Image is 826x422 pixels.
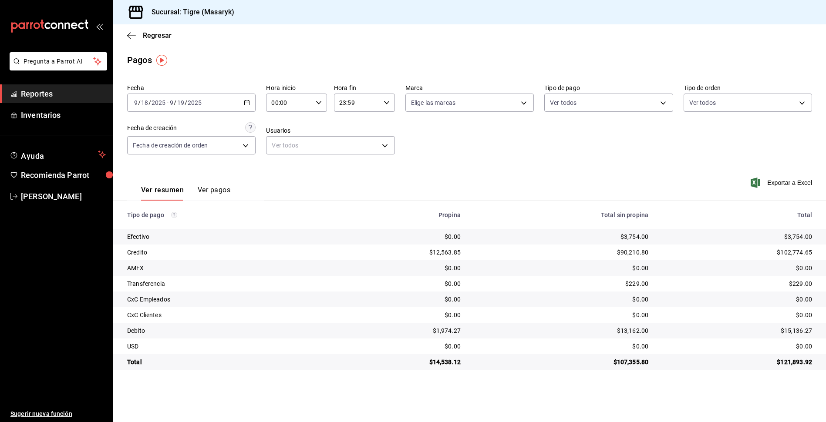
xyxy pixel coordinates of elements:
[405,85,534,91] label: Marca
[141,186,230,201] div: navigation tabs
[544,85,673,91] label: Tipo de pago
[689,98,716,107] span: Ver todos
[138,99,141,106] span: /
[475,358,648,366] div: $107,355.80
[167,99,169,106] span: -
[752,178,812,188] button: Exportar a Excel
[127,248,322,257] div: Credito
[21,191,106,202] span: [PERSON_NAME]
[662,232,812,241] div: $3,754.00
[336,342,461,351] div: $0.00
[127,31,172,40] button: Regresar
[475,342,648,351] div: $0.00
[141,186,184,201] button: Ver resumen
[151,99,166,106] input: ----
[127,358,322,366] div: Total
[143,31,172,40] span: Regresar
[550,98,577,107] span: Ver todos
[336,279,461,288] div: $0.00
[24,57,94,66] span: Pregunta a Parrot AI
[475,248,648,257] div: $90,210.80
[662,326,812,335] div: $15,136.27
[684,85,812,91] label: Tipo de orden
[10,52,107,70] button: Pregunta a Parrot AI
[169,99,174,106] input: --
[475,232,648,241] div: $3,754.00
[662,342,812,351] div: $0.00
[187,99,202,106] input: ----
[336,264,461,272] div: $0.00
[336,232,461,241] div: $0.00
[475,295,648,304] div: $0.00
[127,264,322,272] div: AMEX
[134,99,138,106] input: --
[127,232,322,241] div: Efectivo
[171,212,177,218] svg: Los pagos realizados con Pay y otras terminales son montos brutos.
[475,311,648,319] div: $0.00
[177,99,185,106] input: --
[662,311,812,319] div: $0.00
[127,54,152,67] div: Pagos
[127,279,322,288] div: Transferencia
[185,99,187,106] span: /
[266,136,394,154] div: Ver todos
[10,409,106,419] span: Sugerir nueva función
[21,149,94,160] span: Ayuda
[662,295,812,304] div: $0.00
[198,186,230,201] button: Ver pagos
[334,85,395,91] label: Hora fin
[6,63,107,72] a: Pregunta a Parrot AI
[174,99,176,106] span: /
[21,109,106,121] span: Inventarios
[662,358,812,366] div: $121,893.92
[662,248,812,257] div: $102,774.65
[127,85,256,91] label: Fecha
[127,211,322,218] div: Tipo de pago
[148,99,151,106] span: /
[21,88,106,100] span: Reportes
[475,326,648,335] div: $13,162.00
[96,23,103,30] button: open_drawer_menu
[127,326,322,335] div: Debito
[21,169,106,181] span: Recomienda Parrot
[662,211,812,218] div: Total
[411,98,455,107] span: Elige las marcas
[475,279,648,288] div: $229.00
[156,55,167,66] img: Tooltip marker
[127,295,322,304] div: CxC Empleados
[336,248,461,257] div: $12,563.85
[336,295,461,304] div: $0.00
[266,127,394,134] label: Usuarios
[336,211,461,218] div: Propina
[662,264,812,272] div: $0.00
[145,7,234,17] h3: Sucursal: Tigre (Masaryk)
[662,279,812,288] div: $229.00
[266,85,327,91] label: Hora inicio
[336,358,461,366] div: $14,538.12
[127,342,322,351] div: USD
[475,211,648,218] div: Total sin propina
[133,141,208,150] span: Fecha de creación de orden
[336,326,461,335] div: $1,974.27
[127,124,177,133] div: Fecha de creación
[127,311,322,319] div: CxC Clientes
[475,264,648,272] div: $0.00
[141,99,148,106] input: --
[336,311,461,319] div: $0.00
